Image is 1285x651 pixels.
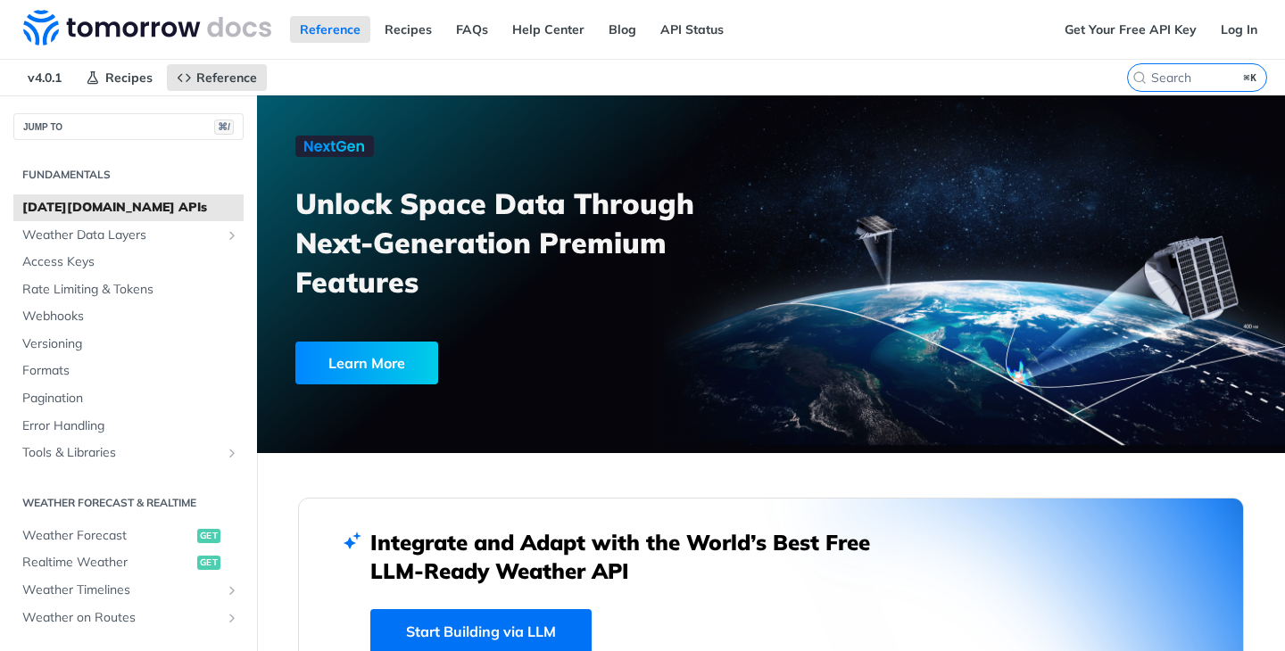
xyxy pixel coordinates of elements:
[105,70,153,86] span: Recipes
[295,342,692,384] a: Learn More
[167,64,267,91] a: Reference
[502,16,594,43] a: Help Center
[214,119,234,135] span: ⌘/
[22,362,239,380] span: Formats
[225,583,239,597] button: Show subpages for Weather Timelines
[22,390,239,408] span: Pagination
[13,113,244,140] button: JUMP TO⌘/
[196,70,257,86] span: Reference
[13,495,244,511] h2: Weather Forecast & realtime
[13,276,244,303] a: Rate Limiting & Tokens
[295,184,791,301] h3: Unlock Space Data Through Next-Generation Premium Features
[22,227,220,244] span: Weather Data Layers
[22,281,239,299] span: Rate Limiting & Tokens
[22,253,239,271] span: Access Keys
[13,222,244,249] a: Weather Data LayersShow subpages for Weather Data Layers
[22,554,193,572] span: Realtime Weather
[225,611,239,625] button: Show subpages for Weather on Routes
[22,335,239,353] span: Versioning
[13,167,244,183] h2: Fundamentals
[23,10,271,45] img: Tomorrow.io Weather API Docs
[197,556,220,570] span: get
[13,523,244,549] a: Weather Forecastget
[76,64,162,91] a: Recipes
[18,64,71,91] span: v4.0.1
[22,527,193,545] span: Weather Forecast
[13,303,244,330] a: Webhooks
[1055,16,1206,43] a: Get Your Free API Key
[599,16,646,43] a: Blog
[295,342,438,384] div: Learn More
[446,16,498,43] a: FAQs
[651,16,734,43] a: API Status
[375,16,442,43] a: Recipes
[13,413,244,440] a: Error Handling
[197,529,220,543] span: get
[22,444,220,462] span: Tools & Libraries
[13,331,244,358] a: Versioning
[225,446,239,460] button: Show subpages for Tools & Libraries
[22,199,239,217] span: [DATE][DOMAIN_NAME] APIs
[13,358,244,384] a: Formats
[13,549,244,576] a: Realtime Weatherget
[13,605,244,631] a: Weather on RoutesShow subpages for Weather on Routes
[22,417,239,435] span: Error Handling
[1132,70,1147,85] svg: Search
[13,440,244,466] a: Tools & LibrariesShow subpages for Tools & Libraries
[22,609,220,627] span: Weather on Routes
[13,249,244,276] a: Access Keys
[13,194,244,221] a: [DATE][DOMAIN_NAME] APIs
[370,528,897,585] h2: Integrate and Adapt with the World’s Best Free LLM-Ready Weather API
[13,577,244,604] a: Weather TimelinesShow subpages for Weather Timelines
[295,136,374,157] img: NextGen
[22,581,220,599] span: Weather Timelines
[225,228,239,243] button: Show subpages for Weather Data Layers
[13,385,244,412] a: Pagination
[1239,69,1262,87] kbd: ⌘K
[22,308,239,325] span: Webhooks
[1211,16,1267,43] a: Log In
[290,16,370,43] a: Reference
